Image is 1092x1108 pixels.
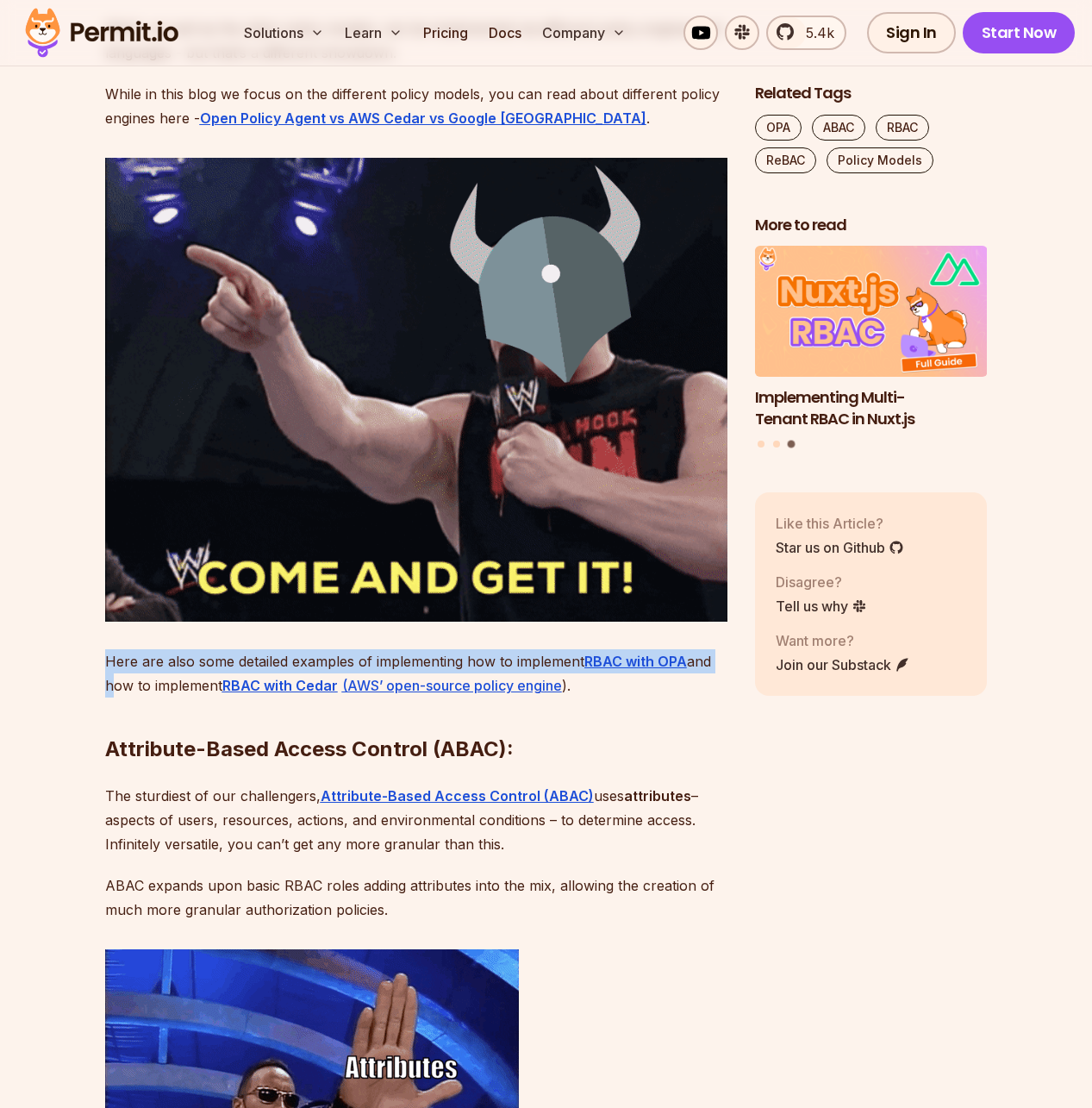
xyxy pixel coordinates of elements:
a: RBAC [876,115,929,141]
img: Permit logo [17,3,186,62]
img: ezgif-3-a00b36a41d.gif [105,158,727,622]
a: Join our Substack [776,654,910,675]
a: Sign In [867,12,956,53]
p: ABAC expands upon basic RBAC roles adding attributes into the mix, allowing the creation of much ... [105,873,727,922]
h2: Attribute-Based Access Control (ABAC): [105,667,727,763]
a: Docs [482,16,528,50]
a: Star us on Github [776,537,904,558]
a: Attribute-Based Access Control (ABAC) [321,787,594,804]
button: Go to slide 1 [758,441,764,448]
img: Implementing Multi-Tenant RBAC in Nuxt.js [755,247,988,378]
button: Learn [338,16,409,50]
p: While in this blog we focus on the different policy models, you can read about different policy e... [105,82,727,130]
a: Start Now [963,12,1076,53]
a: RBAC with OPA [584,653,687,670]
a: ReBAC [755,147,816,173]
p: Here are also some detailed examples of implementing how to implement and how to implement ). [105,649,727,698]
a: OPA [755,115,802,141]
h2: Related Tags [755,83,988,104]
a: (AWS’ open-source policy engine [342,677,562,694]
a: ABAC [812,115,865,141]
strong: attributes [624,787,691,804]
h3: Implementing Multi-Tenant RBAC in Nuxt.js [755,387,988,430]
button: Company [535,16,633,50]
a: Implementing Multi-Tenant RBAC in Nuxt.jsImplementing Multi-Tenant RBAC in Nuxt.js [755,247,988,430]
p: The sturdiest of our challengers, uses – aspects of users, resources, actions, and environmental ... [105,784,727,856]
span: 5.4k [796,22,834,43]
div: Posts [755,247,988,451]
button: Go to slide 3 [788,441,796,448]
li: 3 of 3 [755,247,988,430]
button: Go to slide 2 [773,441,780,448]
a: Tell us why [776,596,867,617]
button: Solutions [237,16,331,50]
a: Policy Models [827,147,933,173]
p: Disagree? [776,572,867,592]
a: Open Policy Agent vs AWS Cedar vs Google [GEOGRAPHIC_DATA] [200,110,646,127]
a: Pricing [416,16,475,50]
p: Like this Article? [776,513,904,534]
a: 5.4k [766,16,846,50]
a: RBAC with Cedar [222,677,338,694]
p: Want more? [776,630,910,651]
h2: More to read [755,215,988,236]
